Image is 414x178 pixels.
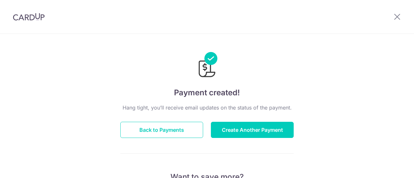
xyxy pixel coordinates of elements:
button: Back to Payments [120,122,203,138]
p: Hang tight, you’ll receive email updates on the status of the payment. [120,104,294,111]
button: Create Another Payment [211,122,294,138]
h4: Payment created! [120,87,294,99]
img: CardUp [13,13,45,21]
img: Payments [197,52,217,79]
